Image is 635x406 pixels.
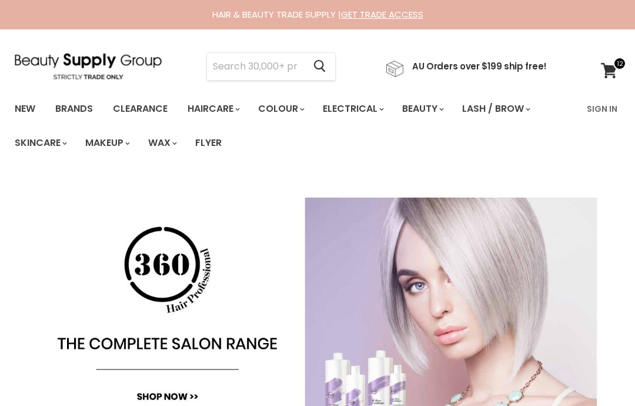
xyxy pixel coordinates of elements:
a: Electrical [314,96,391,121]
a: Colour [249,96,312,121]
a: Brands [46,96,102,121]
a: Haircare [179,96,247,121]
ul: Main menu [6,92,580,160]
a: Clearance [104,96,176,121]
a: New [6,96,44,121]
a: Wax [139,131,184,155]
a: Flyer [186,131,230,155]
input: Search [207,53,304,80]
a: Sign In [580,96,624,121]
button: Search [304,53,335,80]
a: GET TRADE ACCESS [341,8,423,21]
iframe: Gorgias live chat messenger [576,351,623,394]
a: Beauty [393,96,451,121]
a: Lash / Brow [453,96,537,121]
form: Product [206,52,336,81]
a: Skincare [6,131,74,155]
a: Makeup [76,131,137,155]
